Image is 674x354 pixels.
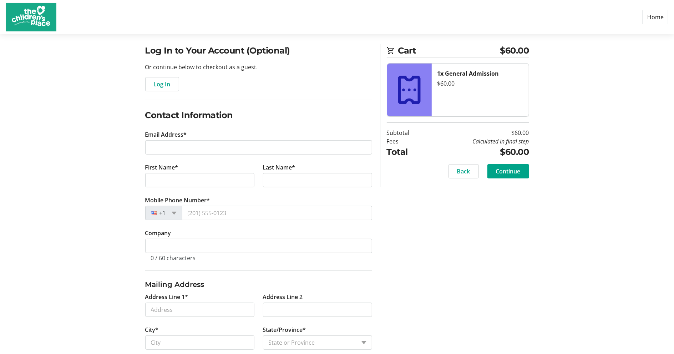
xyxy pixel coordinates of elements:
[643,10,668,24] a: Home
[145,325,159,334] label: City*
[145,130,187,139] label: Email Address*
[457,167,470,176] span: Back
[145,279,372,290] h3: Mailing Address
[437,79,523,88] div: $60.00
[449,164,479,178] button: Back
[263,325,306,334] label: State/Province*
[145,44,372,57] h2: Log In to Your Account (Optional)
[182,206,372,220] input: (201) 555-0123
[145,303,254,317] input: Address
[145,163,178,172] label: First Name*
[387,146,428,158] td: Total
[145,229,171,237] label: Company
[487,164,529,178] button: Continue
[428,146,529,158] td: $60.00
[145,77,179,91] button: Log In
[428,137,529,146] td: Calculated in final step
[145,63,372,71] p: Or continue below to checkout as a guest.
[145,335,254,350] input: City
[437,70,499,77] strong: 1x General Admission
[500,44,529,57] span: $60.00
[151,254,196,262] tr-character-limit: 0 / 60 characters
[263,293,303,301] label: Address Line 2
[387,128,428,137] td: Subtotal
[154,80,171,88] span: Log In
[263,163,295,172] label: Last Name*
[496,167,521,176] span: Continue
[428,128,529,137] td: $60.00
[6,3,56,31] img: The Children's Place's Logo
[398,44,500,57] span: Cart
[145,293,188,301] label: Address Line 1*
[145,196,210,204] label: Mobile Phone Number*
[145,109,372,122] h2: Contact Information
[387,137,428,146] td: Fees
